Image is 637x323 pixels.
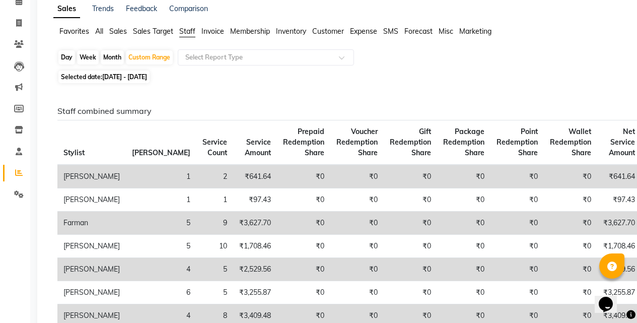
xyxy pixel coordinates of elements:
[233,258,277,281] td: ₹2,529.56
[490,258,544,281] td: ₹0
[330,281,384,304] td: ₹0
[497,127,538,157] span: Point Redemption Share
[544,212,597,235] td: ₹0
[383,27,398,36] span: SMS
[490,165,544,188] td: ₹0
[196,258,233,281] td: 5
[437,258,490,281] td: ₹0
[233,235,277,258] td: ₹1,708.46
[77,50,99,64] div: Week
[490,212,544,235] td: ₹0
[196,281,233,304] td: 5
[201,27,224,36] span: Invoice
[330,212,384,235] td: ₹0
[437,165,490,188] td: ₹0
[595,283,627,313] iframe: chat widget
[490,188,544,212] td: ₹0
[312,27,344,36] span: Customer
[92,4,114,13] a: Trends
[133,27,173,36] span: Sales Target
[544,188,597,212] td: ₹0
[544,258,597,281] td: ₹0
[95,27,103,36] span: All
[277,281,330,304] td: ₹0
[245,138,271,157] span: Service Amount
[126,281,196,304] td: 6
[490,281,544,304] td: ₹0
[277,235,330,258] td: ₹0
[196,165,233,188] td: 2
[233,281,277,304] td: ₹3,255.87
[126,235,196,258] td: 5
[202,138,227,157] span: Service Count
[277,188,330,212] td: ₹0
[233,188,277,212] td: ₹97.43
[384,281,437,304] td: ₹0
[126,4,157,13] a: Feedback
[126,212,196,235] td: 5
[330,165,384,188] td: ₹0
[544,165,597,188] td: ₹0
[196,235,233,258] td: 10
[336,127,378,157] span: Voucher Redemption Share
[57,212,126,235] td: Farman
[544,235,597,258] td: ₹0
[443,127,484,157] span: Package Redemption Share
[384,188,437,212] td: ₹0
[57,235,126,258] td: [PERSON_NAME]
[390,127,431,157] span: Gift Redemption Share
[109,27,127,36] span: Sales
[330,258,384,281] td: ₹0
[233,165,277,188] td: ₹641.64
[179,27,195,36] span: Staff
[126,188,196,212] td: 1
[490,235,544,258] td: ₹0
[57,106,615,116] h6: Staff combined summary
[439,27,453,36] span: Misc
[350,27,377,36] span: Expense
[330,235,384,258] td: ₹0
[102,73,147,81] span: [DATE] - [DATE]
[277,165,330,188] td: ₹0
[437,281,490,304] td: ₹0
[101,50,124,64] div: Month
[437,235,490,258] td: ₹0
[230,27,270,36] span: Membership
[384,165,437,188] td: ₹0
[57,165,126,188] td: [PERSON_NAME]
[63,148,85,157] span: Stylist
[57,281,126,304] td: [PERSON_NAME]
[57,258,126,281] td: [PERSON_NAME]
[57,188,126,212] td: [PERSON_NAME]
[404,27,433,36] span: Forecast
[126,258,196,281] td: 4
[609,127,635,157] span: Net Service Amount
[132,148,190,157] span: [PERSON_NAME]
[277,258,330,281] td: ₹0
[277,212,330,235] td: ₹0
[126,50,173,64] div: Custom Range
[58,50,75,64] div: Day
[283,127,324,157] span: Prepaid Redemption Share
[384,212,437,235] td: ₹0
[384,235,437,258] td: ₹0
[550,127,591,157] span: Wallet Redemption Share
[544,281,597,304] td: ₹0
[384,258,437,281] td: ₹0
[437,212,490,235] td: ₹0
[196,212,233,235] td: 9
[437,188,490,212] td: ₹0
[196,188,233,212] td: 1
[330,188,384,212] td: ₹0
[459,27,491,36] span: Marketing
[276,27,306,36] span: Inventory
[126,165,196,188] td: 1
[58,71,150,83] span: Selected date:
[169,4,208,13] a: Comparison
[59,27,89,36] span: Favorites
[233,212,277,235] td: ₹3,627.70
